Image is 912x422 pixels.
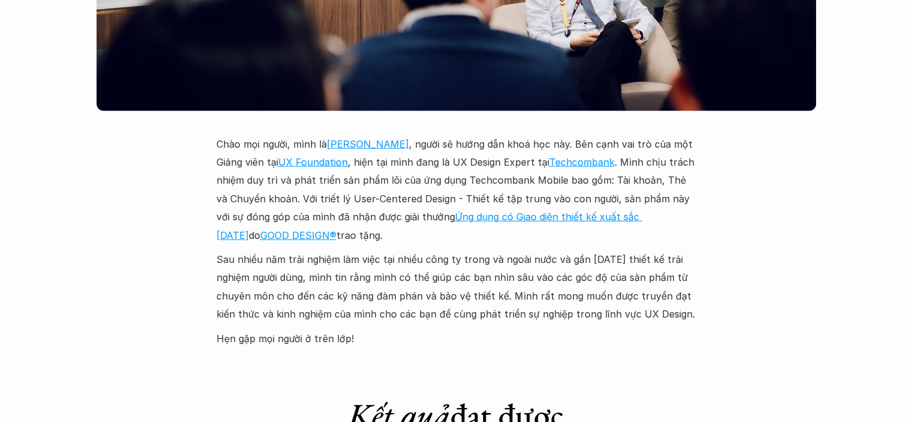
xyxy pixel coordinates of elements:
p: Hẹn gặp mọi người ở trên lớp! [216,330,696,348]
a: GOOD DESIGN® [260,229,336,241]
a: Ứng dụng có Giao diện thiết kế xuất sắc [DATE] [216,211,642,241]
a: Techcombank [549,156,615,168]
a: [PERSON_NAME] [327,138,409,150]
p: Sau nhiều năm trải nghiệm làm việc tại nhiều công ty trong và ngoài nước và gần [DATE] thiết kế t... [216,250,696,324]
a: UX Foundation [278,156,348,168]
p: Chào mọi người, mình là , người sẽ hướng dẫn khoá học này. Bên cạnh vai trò của một Giảng viên tạ... [216,135,696,244]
